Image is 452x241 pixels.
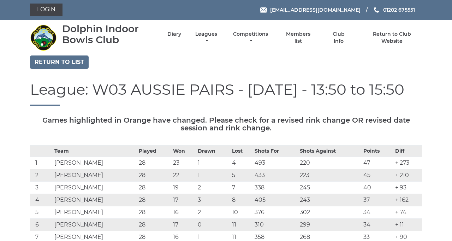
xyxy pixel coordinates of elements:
td: 0 [196,219,230,231]
td: 2 [196,182,230,194]
td: 310 [253,219,298,231]
a: Club Info [327,31,350,45]
td: 28 [137,169,171,182]
td: 243 [298,194,362,206]
td: 17 [171,219,196,231]
td: + 210 [393,169,422,182]
div: Dolphin Indoor Bowls Club [62,23,155,45]
td: 8 [230,194,253,206]
img: Dolphin Indoor Bowls Club [30,24,56,51]
td: 223 [298,169,362,182]
td: 338 [253,182,298,194]
td: 299 [298,219,362,231]
td: 433 [253,169,298,182]
td: 16 [171,206,196,219]
td: 4 [230,157,253,169]
td: [PERSON_NAME] [53,157,137,169]
td: [PERSON_NAME] [53,206,137,219]
a: Return to list [30,55,89,69]
a: Members list [282,31,315,45]
a: Login [30,4,63,16]
td: + 74 [393,206,422,219]
td: 1 [196,157,230,169]
td: 45 [362,169,393,182]
a: Phone us 01202 675551 [373,6,415,14]
a: Leagues [194,31,219,45]
span: [EMAIL_ADDRESS][DOMAIN_NAME] [270,7,361,13]
th: Team [53,146,137,157]
td: [PERSON_NAME] [53,169,137,182]
td: 22 [171,169,196,182]
a: Diary [167,31,181,37]
td: 11 [230,219,253,231]
td: [PERSON_NAME] [53,182,137,194]
td: 28 [137,206,171,219]
td: 28 [137,157,171,169]
td: 493 [253,157,298,169]
h1: League: W03 AUSSIE PAIRS - [DATE] - 13:50 to 15:50 [30,81,422,106]
td: 2 [196,206,230,219]
td: + 273 [393,157,422,169]
th: Drawn [196,146,230,157]
td: 40 [362,182,393,194]
td: 6 [30,219,53,231]
a: Email [EMAIL_ADDRESS][DOMAIN_NAME] [260,6,361,14]
td: [PERSON_NAME] [53,219,137,231]
td: + 93 [393,182,422,194]
td: 245 [298,182,362,194]
th: Lost [230,146,253,157]
th: Shots For [253,146,298,157]
th: Won [171,146,196,157]
th: Played [137,146,171,157]
td: 47 [362,157,393,169]
img: Phone us [374,7,379,13]
td: 302 [298,206,362,219]
td: 17 [171,194,196,206]
td: 376 [253,206,298,219]
td: 34 [362,219,393,231]
td: 7 [230,182,253,194]
td: 34 [362,206,393,219]
td: 3 [196,194,230,206]
td: + 11 [393,219,422,231]
a: Competitions [231,31,270,45]
td: 19 [171,182,196,194]
a: Return to Club Website [362,31,422,45]
td: 3 [30,182,53,194]
td: + 162 [393,194,422,206]
td: 28 [137,182,171,194]
td: 28 [137,219,171,231]
td: 10 [230,206,253,219]
td: 28 [137,194,171,206]
td: 405 [253,194,298,206]
td: 1 [30,157,53,169]
td: 5 [30,206,53,219]
th: Points [362,146,393,157]
h5: Games highlighted in Orange have changed. Please check for a revised rink change OR revised date ... [30,116,422,132]
td: 220 [298,157,362,169]
td: 37 [362,194,393,206]
th: Shots Against [298,146,362,157]
span: 01202 675551 [383,7,415,13]
td: 1 [196,169,230,182]
td: [PERSON_NAME] [53,194,137,206]
img: Email [260,7,267,13]
td: 2 [30,169,53,182]
td: 5 [230,169,253,182]
td: 4 [30,194,53,206]
td: 23 [171,157,196,169]
th: Diff [393,146,422,157]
